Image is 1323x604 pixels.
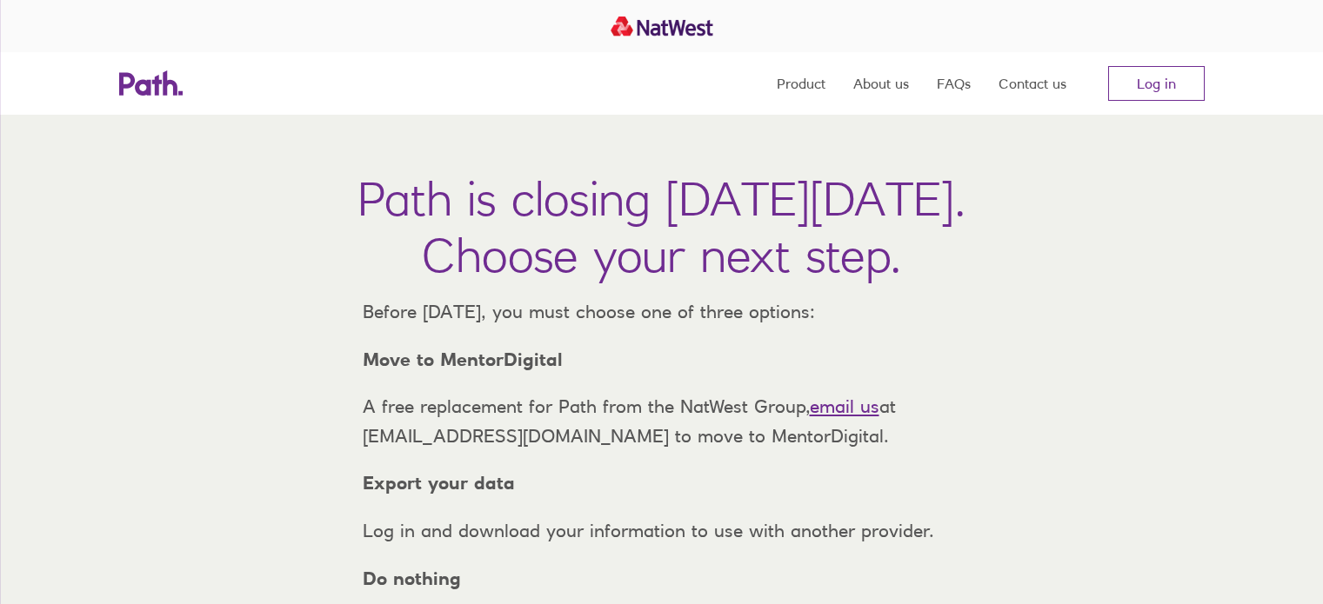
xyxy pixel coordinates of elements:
a: About us [853,52,909,115]
p: Log in and download your information to use with another provider. [349,516,975,546]
a: Contact us [999,52,1066,115]
a: Log in [1108,66,1205,101]
p: A free replacement for Path from the NatWest Group, at [EMAIL_ADDRESS][DOMAIN_NAME] to move to Me... [349,392,975,450]
p: Before [DATE], you must choose one of three options: [349,297,975,327]
a: email us [810,395,879,417]
strong: Move to MentorDigital [363,348,563,370]
a: FAQs [937,52,971,115]
strong: Export your data [363,472,515,494]
a: Product [777,52,825,115]
strong: Do nothing [363,567,461,589]
h1: Path is closing [DATE][DATE]. Choose your next step. [357,170,966,283]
